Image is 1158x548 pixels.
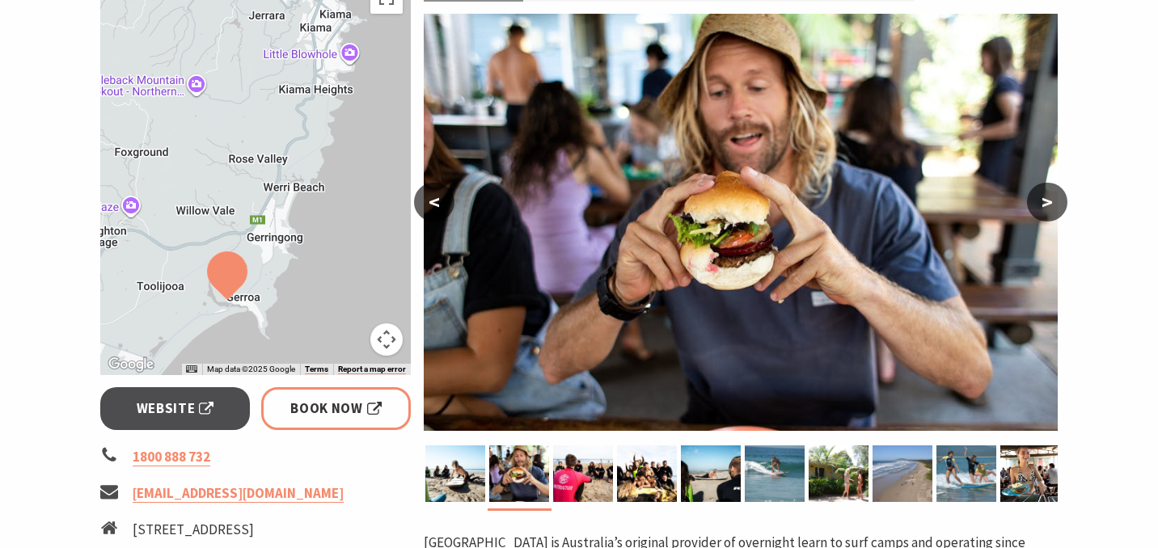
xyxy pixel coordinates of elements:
[1000,445,1060,502] img: Great food
[617,445,677,502] img: New friends guaranteed
[104,354,158,375] img: Google
[553,445,613,502] img: Qualified Instructors
[1027,183,1067,221] button: >
[290,398,382,419] span: Book Now
[370,323,403,356] button: Map camera controls
[425,445,485,502] img: Surf lesson
[207,365,295,373] span: Map data ©2025 Google
[338,365,406,374] a: Report a map error
[133,448,210,466] a: 1800 888 732
[414,183,454,221] button: <
[261,387,411,430] a: Book Now
[745,445,805,502] img: Learn
[424,14,1058,431] img: All meals included
[100,387,250,430] a: Website
[681,445,741,502] img: Seven Mile beach
[137,398,214,419] span: Website
[936,445,996,502] img: Group lessons
[489,445,549,502] img: All meals included
[133,484,344,503] a: [EMAIL_ADDRESS][DOMAIN_NAME]
[104,354,158,375] a: Open this area in Google Maps (opens a new window)
[186,364,197,375] button: Keyboard shortcuts
[873,445,932,502] img: Empty beach
[305,365,328,374] a: Terms (opens in new tab)
[133,519,289,541] li: [STREET_ADDRESS]
[809,445,868,502] img: Surf cabins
